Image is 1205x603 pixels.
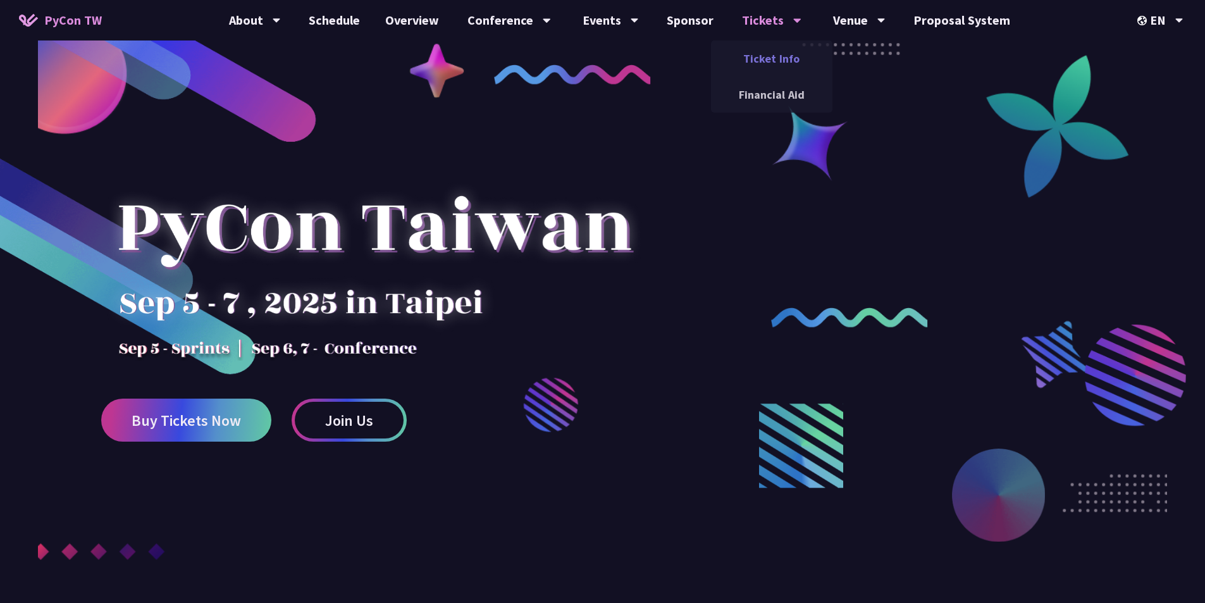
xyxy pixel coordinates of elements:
[711,44,832,73] a: Ticket Info
[132,413,241,428] span: Buy Tickets Now
[44,11,102,30] span: PyCon TW
[1137,16,1150,25] img: Locale Icon
[771,308,928,327] img: curly-2.e802c9f.png
[292,399,407,442] a: Join Us
[494,65,651,84] img: curly-1.ebdbada.png
[101,399,271,442] a: Buy Tickets Now
[19,14,38,27] img: Home icon of PyCon TW 2025
[6,4,114,36] a: PyCon TW
[711,80,832,109] a: Financial Aid
[325,413,373,428] span: Join Us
